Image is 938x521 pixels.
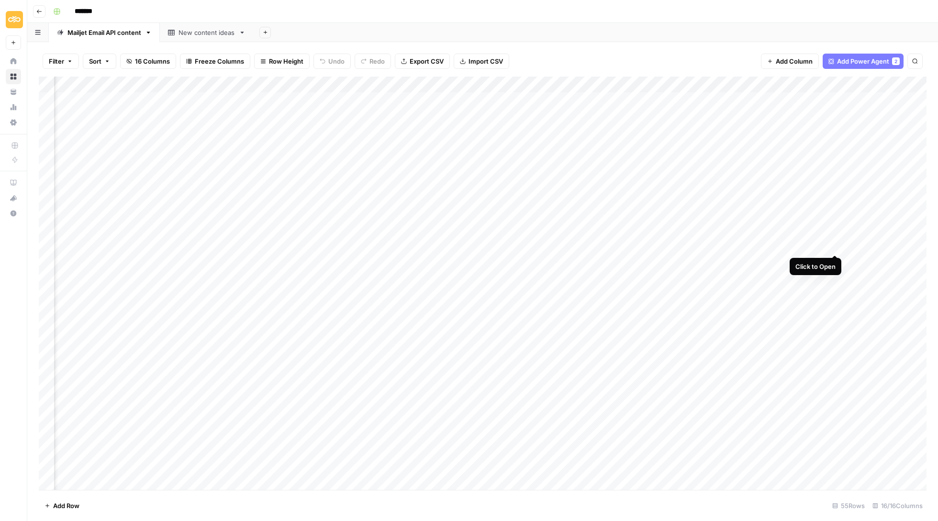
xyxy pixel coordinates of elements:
[6,54,21,69] a: Home
[395,54,450,69] button: Export CSV
[469,56,503,66] span: Import CSV
[179,28,235,37] div: New content ideas
[254,54,310,69] button: Row Height
[135,56,170,66] span: 16 Columns
[313,54,351,69] button: Undo
[83,54,116,69] button: Sort
[894,57,897,65] span: 2
[869,498,927,513] div: 16/16 Columns
[454,54,509,69] button: Import CSV
[6,8,21,32] button: Workspace: Sinch
[776,56,813,66] span: Add Column
[39,498,85,513] button: Add Row
[6,100,21,115] a: Usage
[828,498,869,513] div: 55 Rows
[180,54,250,69] button: Freeze Columns
[53,501,79,510] span: Add Row
[6,191,21,205] div: What's new?
[269,56,303,66] span: Row Height
[195,56,244,66] span: Freeze Columns
[43,54,79,69] button: Filter
[410,56,444,66] span: Export CSV
[6,115,21,130] a: Settings
[823,54,904,69] button: Add Power Agent2
[892,57,900,65] div: 2
[6,190,21,206] button: What's new?
[49,56,64,66] span: Filter
[67,28,141,37] div: Mailjet Email API content
[795,262,836,271] div: Click to Open
[6,69,21,84] a: Browse
[328,56,345,66] span: Undo
[89,56,101,66] span: Sort
[6,84,21,100] a: Your Data
[6,11,23,28] img: Sinch Logo
[837,56,889,66] span: Add Power Agent
[355,54,391,69] button: Redo
[6,175,21,190] a: AirOps Academy
[120,54,176,69] button: 16 Columns
[761,54,819,69] button: Add Column
[49,23,160,42] a: Mailjet Email API content
[369,56,385,66] span: Redo
[6,206,21,221] button: Help + Support
[160,23,254,42] a: New content ideas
